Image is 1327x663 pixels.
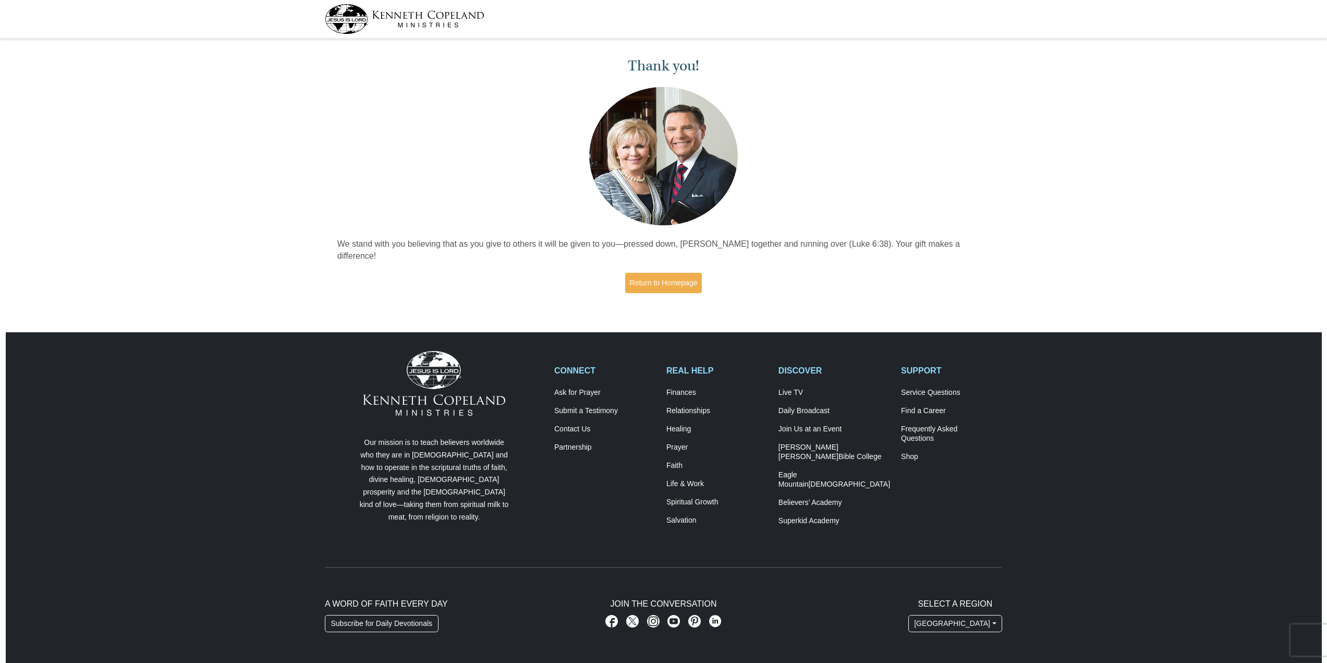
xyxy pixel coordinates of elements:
[778,425,890,434] a: Join Us at an Event
[778,443,890,462] a: [PERSON_NAME] [PERSON_NAME]Bible College
[901,425,1002,443] a: Frequently AskedQuestions
[625,273,702,293] a: Return to Homepage
[666,479,768,489] a: Life & Work
[838,452,882,461] span: Bible College
[666,366,768,376] h2: REAL HELP
[554,366,655,376] h2: CONNECT
[901,406,1002,416] a: Find a Career
[778,366,890,376] h2: DISCOVER
[554,443,655,452] a: Partnership
[908,615,1002,633] button: [GEOGRAPHIC_DATA]
[666,461,768,471] a: Faith
[325,599,448,608] span: A Word of Faith Every Day
[587,85,740,228] img: Kenneth and Gloria
[554,599,773,609] h2: Join The Conversation
[778,388,890,397] a: Live TV
[778,516,890,526] a: Superkid Academy
[554,388,655,397] a: Ask for Prayer
[901,452,1002,462] a: Shop
[554,425,655,434] a: Contact Us
[901,366,1002,376] h2: SUPPORT
[357,437,511,524] p: Our mission is to teach believers worldwide who they are in [DEMOGRAPHIC_DATA] and how to operate...
[778,471,890,489] a: Eagle Mountain[DEMOGRAPHIC_DATA]
[363,351,505,416] img: Kenneth Copeland Ministries
[666,406,768,416] a: Relationships
[901,388,1002,397] a: Service Questions
[666,498,768,507] a: Spiritual Growth
[808,480,890,488] span: [DEMOGRAPHIC_DATA]
[666,425,768,434] a: Healing
[778,498,890,508] a: Believers’ Academy
[325,615,439,633] a: Subscribe for Daily Devotionals
[908,599,1002,609] h2: Select A Region
[666,443,768,452] a: Prayer
[337,57,990,75] h1: Thank you!
[666,388,768,397] a: Finances
[325,4,484,34] img: kcm-header-logo.svg
[666,516,768,525] a: Salvation
[778,406,890,416] a: Daily Broadcast
[554,406,655,416] a: Submit a Testimony
[337,238,990,262] p: We stand with you believing that as you give to others it will be given to you—pressed down, [PER...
